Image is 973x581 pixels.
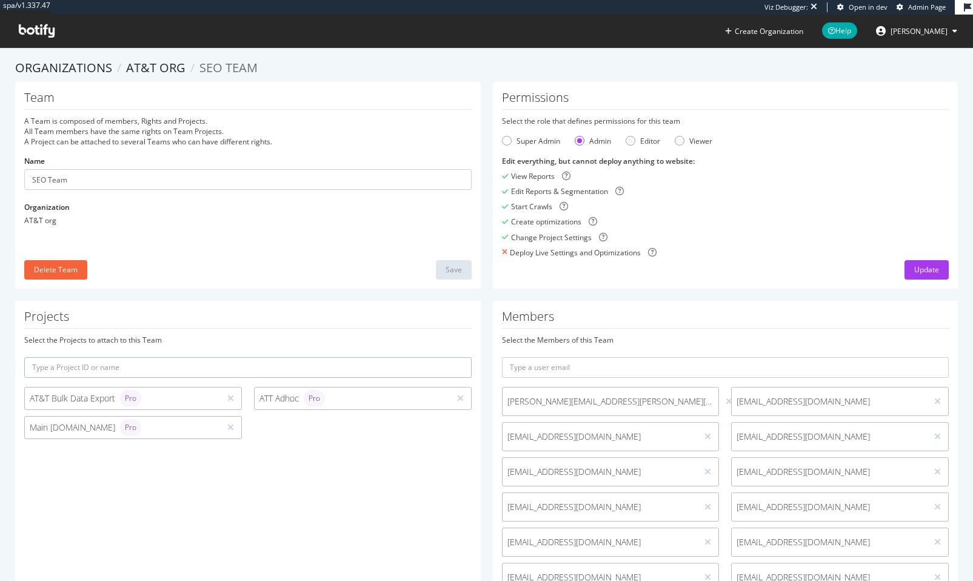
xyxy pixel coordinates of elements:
[502,335,949,345] div: Select the Members of this Team
[737,536,922,548] span: [EMAIL_ADDRESS][DOMAIN_NAME]
[675,136,712,146] div: Viewer
[897,2,946,12] a: Admin Page
[24,310,472,329] h1: Projects
[640,136,660,146] div: Editor
[446,264,462,275] div: Save
[626,136,660,146] div: Editor
[436,260,472,280] button: Save
[507,501,693,513] span: [EMAIL_ADDRESS][DOMAIN_NAME]
[589,136,611,146] div: Admin
[309,395,320,402] span: Pro
[120,419,141,436] div: brand label
[837,2,888,12] a: Open in dev
[511,232,592,243] div: Change Project Settings
[502,91,949,110] h1: Permissions
[126,59,186,76] a: AT&T org
[502,136,560,146] div: Super Admin
[891,26,948,36] span: kerry
[24,215,472,226] div: AT&T org
[502,116,949,126] div: Select the role that defines permissions for this team
[125,424,136,431] span: Pro
[24,156,45,166] label: Name
[199,59,258,76] span: SEO Team
[507,395,714,408] span: [PERSON_NAME][EMAIL_ADDRESS][PERSON_NAME][DOMAIN_NAME]
[866,21,967,41] button: [PERSON_NAME]
[259,390,445,407] div: ATT Adhoc
[502,357,949,378] input: Type a user email
[575,136,611,146] div: Admin
[24,260,87,280] button: Delete Team
[24,202,70,212] label: Organization
[510,247,641,258] div: Deploy Live Settings and Optimizations
[502,310,949,329] h1: Members
[914,264,939,275] div: Update
[30,419,215,436] div: Main [DOMAIN_NAME]
[904,260,949,280] button: Update
[507,431,693,443] span: [EMAIL_ADDRESS][DOMAIN_NAME]
[737,466,922,478] span: [EMAIL_ADDRESS][DOMAIN_NAME]
[15,59,112,76] a: Organizations
[511,217,581,227] div: Create optimizations
[125,395,136,402] span: Pro
[507,466,693,478] span: [EMAIL_ADDRESS][DOMAIN_NAME]
[34,264,78,275] div: Delete Team
[737,501,922,513] span: [EMAIL_ADDRESS][DOMAIN_NAME]
[511,186,608,196] div: Edit Reports & Segmentation
[24,116,472,147] div: A Team is composed of members, Rights and Projects. All Team members have the same rights on Team...
[30,390,215,407] div: AT&T Bulk Data Export
[304,390,325,407] div: brand label
[24,357,472,378] input: Type a Project ID or name
[502,156,949,166] div: Edit everything, but cannot deploy anything to website :
[24,335,472,345] div: Select the Projects to attach to this Team
[24,169,472,190] input: Name
[511,171,555,181] div: View Reports
[849,2,888,12] span: Open in dev
[737,395,922,408] span: [EMAIL_ADDRESS][DOMAIN_NAME]
[737,431,922,443] span: [EMAIL_ADDRESS][DOMAIN_NAME]
[724,25,804,37] button: Create Organization
[120,390,141,407] div: brand label
[517,136,560,146] div: Super Admin
[822,22,857,39] span: Help
[507,536,693,548] span: [EMAIL_ADDRESS][DOMAIN_NAME]
[24,91,472,110] h1: Team
[908,2,946,12] span: Admin Page
[689,136,712,146] div: Viewer
[511,201,552,212] div: Start Crawls
[15,59,958,77] ol: breadcrumbs
[764,2,808,12] div: Viz Debugger:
